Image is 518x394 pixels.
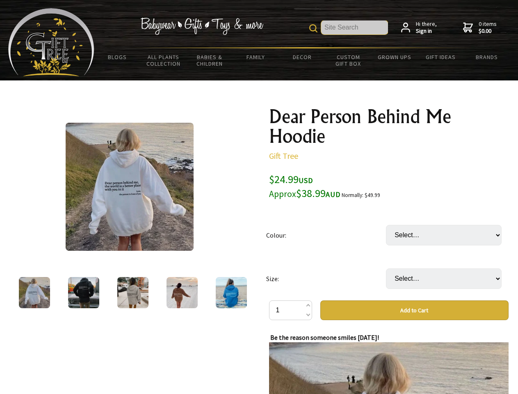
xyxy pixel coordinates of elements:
img: Babyware - Gifts - Toys and more... [8,8,94,76]
span: AUD [326,190,340,199]
img: Babywear - Gifts - Toys & more [140,18,263,35]
strong: $0.00 [479,27,497,35]
img: Dear Person Behind Me Hoodie [117,277,148,308]
span: USD [299,176,313,185]
a: Gift Ideas [418,48,464,66]
span: $24.99 $38.99 [269,172,340,200]
a: Custom Gift Box [325,48,372,72]
a: Family [233,48,279,66]
td: Colour: [266,213,386,257]
img: Dear Person Behind Me Hoodie [19,277,50,308]
span: 0 items [479,20,497,35]
td: Size: [266,257,386,300]
img: product search [309,24,317,32]
img: Dear Person Behind Me Hoodie [68,277,99,308]
img: Dear Person Behind Me Hoodie [216,277,247,308]
span: Hi there, [416,21,437,35]
a: Babies & Children [187,48,233,72]
a: Brands [464,48,510,66]
a: 0 items$0.00 [463,21,497,35]
strong: Sign in [416,27,437,35]
a: Hi there,Sign in [401,21,437,35]
img: Dear Person Behind Me Hoodie [66,123,194,251]
small: Normally: $49.99 [342,192,380,199]
input: Site Search [321,21,388,34]
small: Approx [269,188,296,199]
a: BLOGS [94,48,141,66]
a: Decor [279,48,325,66]
a: Grown Ups [371,48,418,66]
a: Gift Tree [269,151,298,161]
h1: Dear Person Behind Me Hoodie [269,107,509,146]
a: All Plants Collection [141,48,187,72]
img: Dear Person Behind Me Hoodie [167,277,198,308]
button: Add to Cart [320,300,509,320]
